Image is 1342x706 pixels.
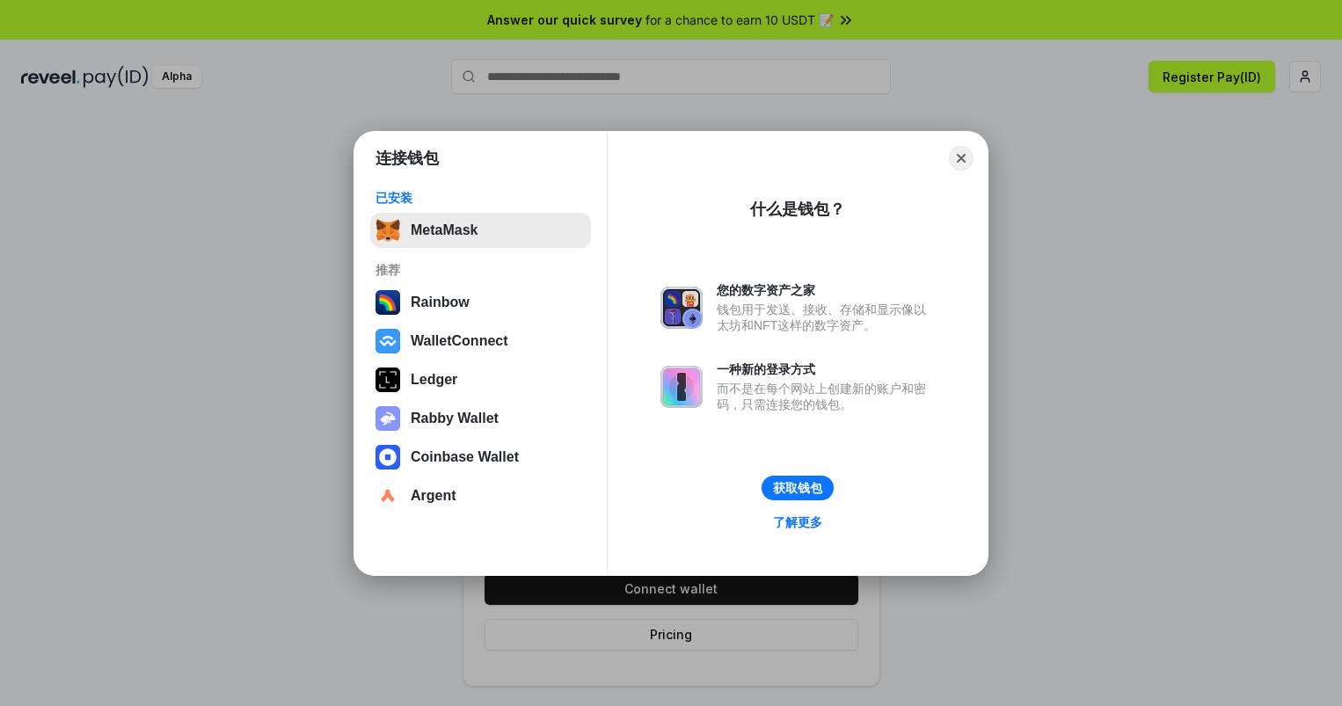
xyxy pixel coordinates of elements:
a: 了解更多 [762,511,833,534]
button: Close [949,146,974,171]
img: svg+xml,%3Csvg%20width%3D%2228%22%20height%3D%2228%22%20viewBox%3D%220%200%2028%2028%22%20fill%3D... [376,484,400,508]
div: 获取钱包 [773,480,822,496]
button: Rabby Wallet [370,401,591,436]
img: svg+xml,%3Csvg%20width%3D%2228%22%20height%3D%2228%22%20viewBox%3D%220%200%2028%2028%22%20fill%3D... [376,329,400,353]
img: svg+xml,%3Csvg%20xmlns%3D%22http%3A%2F%2Fwww.w3.org%2F2000%2Fsvg%22%20fill%3D%22none%22%20viewBox... [660,366,703,408]
div: Rainbow [411,295,470,310]
button: WalletConnect [370,324,591,359]
div: Argent [411,488,456,504]
button: Rainbow [370,285,591,320]
button: Coinbase Wallet [370,440,591,475]
div: Coinbase Wallet [411,449,519,465]
div: Rabby Wallet [411,411,499,426]
div: 钱包用于发送、接收、存储和显示像以太坊和NFT这样的数字资产。 [717,302,935,333]
div: Ledger [411,372,457,388]
button: Argent [370,478,591,513]
div: WalletConnect [411,333,508,349]
div: 而不是在每个网站上创建新的账户和密码，只需连接您的钱包。 [717,381,935,412]
img: svg+xml,%3Csvg%20width%3D%22120%22%20height%3D%22120%22%20viewBox%3D%220%200%20120%20120%22%20fil... [376,290,400,315]
button: MetaMask [370,213,591,248]
div: 您的数字资产之家 [717,282,935,298]
div: 什么是钱包？ [750,199,845,220]
button: 获取钱包 [762,476,834,500]
div: 已安装 [376,190,586,206]
div: MetaMask [411,222,478,238]
img: svg+xml,%3Csvg%20xmlns%3D%22http%3A%2F%2Fwww.w3.org%2F2000%2Fsvg%22%20width%3D%2228%22%20height%3... [376,368,400,392]
h1: 连接钱包 [376,148,439,169]
img: svg+xml,%3Csvg%20xmlns%3D%22http%3A%2F%2Fwww.w3.org%2F2000%2Fsvg%22%20fill%3D%22none%22%20viewBox... [376,406,400,431]
button: Ledger [370,362,591,397]
div: 一种新的登录方式 [717,361,935,377]
img: svg+xml,%3Csvg%20xmlns%3D%22http%3A%2F%2Fwww.w3.org%2F2000%2Fsvg%22%20fill%3D%22none%22%20viewBox... [660,287,703,329]
img: svg+xml,%3Csvg%20width%3D%2228%22%20height%3D%2228%22%20viewBox%3D%220%200%2028%2028%22%20fill%3D... [376,445,400,469]
div: 了解更多 [773,514,822,530]
div: 推荐 [376,262,586,278]
img: svg+xml,%3Csvg%20fill%3D%22none%22%20height%3D%2233%22%20viewBox%3D%220%200%2035%2033%22%20width%... [376,218,400,243]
